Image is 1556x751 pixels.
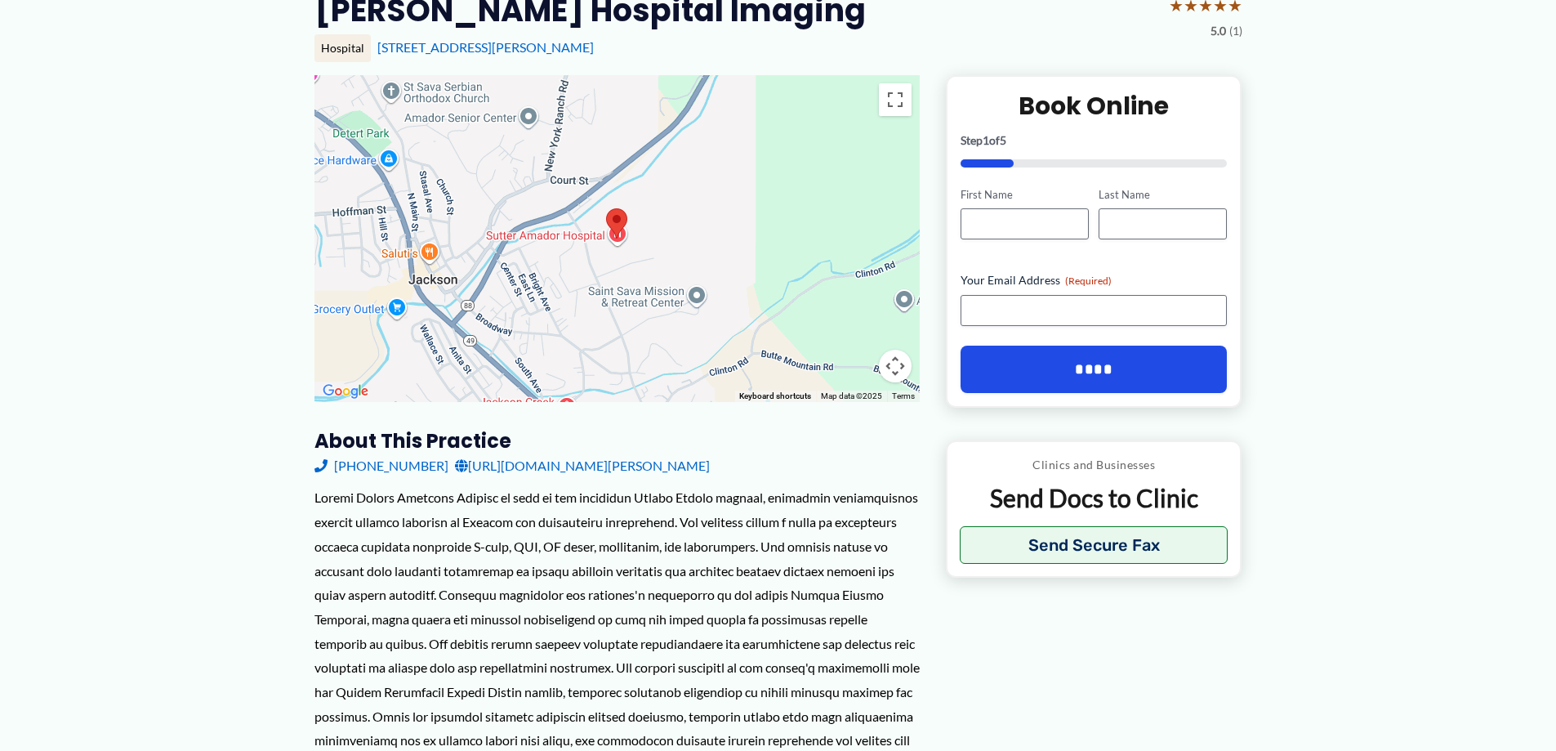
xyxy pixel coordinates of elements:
[960,482,1228,514] p: Send Docs to Clinic
[1065,275,1112,287] span: (Required)
[879,350,912,382] button: Map camera controls
[892,391,915,400] a: Terms
[319,381,372,402] a: Open this area in Google Maps (opens a new window)
[319,381,372,402] img: Google
[1000,133,1006,147] span: 5
[821,391,882,400] span: Map data ©2025
[961,187,1089,203] label: First Name
[1210,20,1226,42] span: 5.0
[314,428,920,454] h3: About this practice
[961,90,1228,122] h2: Book Online
[377,39,594,55] a: [STREET_ADDRESS][PERSON_NAME]
[455,454,710,478] a: [URL][DOMAIN_NAME][PERSON_NAME]
[1229,20,1242,42] span: (1)
[961,135,1228,146] p: Step of
[314,34,371,62] div: Hospital
[960,526,1228,564] button: Send Secure Fax
[879,83,912,116] button: Toggle fullscreen view
[961,272,1228,288] label: Your Email Address
[983,133,989,147] span: 1
[314,454,448,478] a: [PHONE_NUMBER]
[739,391,811,402] button: Keyboard shortcuts
[1099,187,1227,203] label: Last Name
[960,454,1228,476] p: Clinics and Businesses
